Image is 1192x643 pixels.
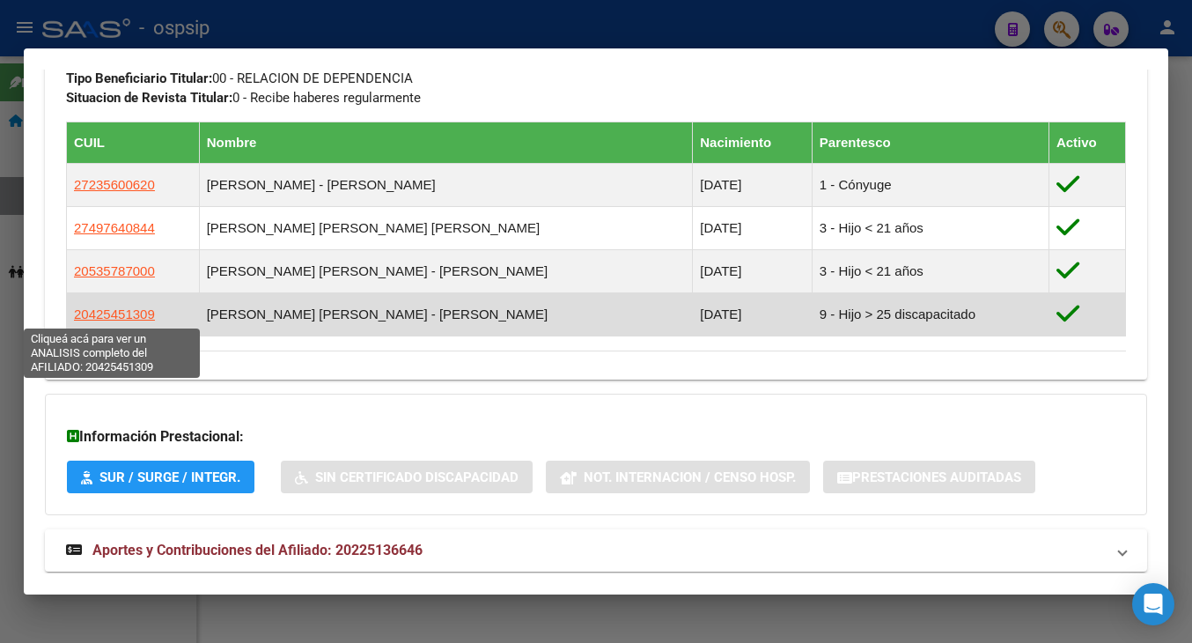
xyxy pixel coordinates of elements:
[584,469,796,485] span: Not. Internacion / Censo Hosp.
[92,542,423,558] span: Aportes y Contribuciones del Afiliado: 20225136646
[45,529,1147,572] mat-expansion-panel-header: Aportes y Contribuciones del Afiliado: 20225136646
[281,461,533,493] button: Sin Certificado Discapacidad
[812,207,1049,250] td: 3 - Hijo < 21 años
[693,122,813,164] th: Nacimiento
[66,70,413,86] span: 00 - RELACION DE DEPENDENCIA
[66,70,212,86] strong: Tipo Beneficiario Titular:
[67,122,200,164] th: CUIL
[693,164,813,207] td: [DATE]
[812,164,1049,207] td: 1 - Cónyuge
[199,164,693,207] td: [PERSON_NAME] - [PERSON_NAME]
[67,461,254,493] button: SUR / SURGE / INTEGR.
[99,469,240,485] span: SUR / SURGE / INTEGR.
[74,307,155,321] span: 20425451309
[812,250,1049,293] td: 3 - Hijo < 21 años
[693,250,813,293] td: [DATE]
[1049,122,1125,164] th: Activo
[74,220,155,235] span: 27497640844
[693,207,813,250] td: [DATE]
[74,177,155,192] span: 27235600620
[199,293,693,336] td: [PERSON_NAME] [PERSON_NAME] - [PERSON_NAME]
[199,122,693,164] th: Nombre
[546,461,810,493] button: Not. Internacion / Censo Hosp.
[693,293,813,336] td: [DATE]
[66,90,232,106] strong: Situacion de Revista Titular:
[812,293,1049,336] td: 9 - Hijo > 25 discapacitado
[1132,583,1174,625] div: Open Intercom Messenger
[66,90,421,106] span: 0 - Recibe haberes regularmente
[199,250,693,293] td: [PERSON_NAME] [PERSON_NAME] - [PERSON_NAME]
[315,469,519,485] span: Sin Certificado Discapacidad
[812,122,1049,164] th: Parentesco
[74,263,155,278] span: 20535787000
[823,461,1035,493] button: Prestaciones Auditadas
[852,469,1021,485] span: Prestaciones Auditadas
[67,426,1125,447] h3: Información Prestacional:
[199,207,693,250] td: [PERSON_NAME] [PERSON_NAME] [PERSON_NAME]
